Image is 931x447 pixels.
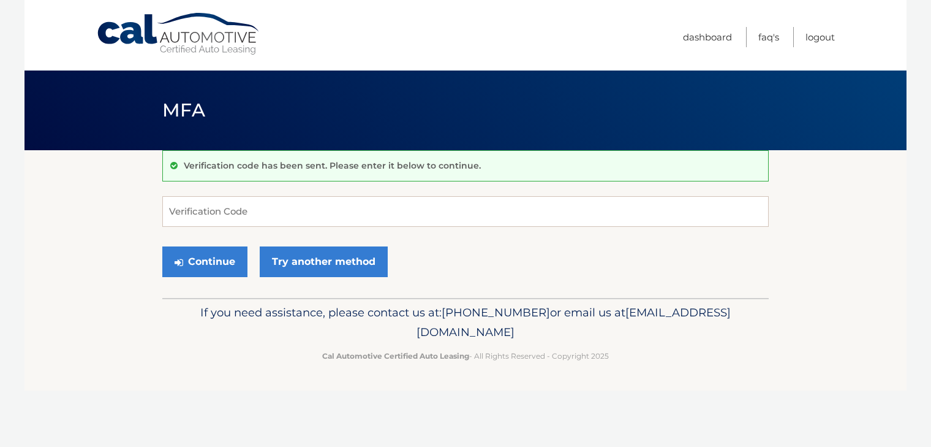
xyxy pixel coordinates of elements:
span: [PHONE_NUMBER] [442,305,550,319]
a: Logout [805,27,835,47]
p: If you need assistance, please contact us at: or email us at [170,303,761,342]
a: FAQ's [758,27,779,47]
p: Verification code has been sent. Please enter it below to continue. [184,160,481,171]
strong: Cal Automotive Certified Auto Leasing [322,351,469,361]
a: Cal Automotive [96,12,262,56]
span: [EMAIL_ADDRESS][DOMAIN_NAME] [417,305,731,339]
input: Verification Code [162,196,769,227]
span: MFA [162,99,205,121]
button: Continue [162,246,247,277]
p: - All Rights Reserved - Copyright 2025 [170,350,761,362]
a: Dashboard [683,27,732,47]
a: Try another method [260,246,388,277]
